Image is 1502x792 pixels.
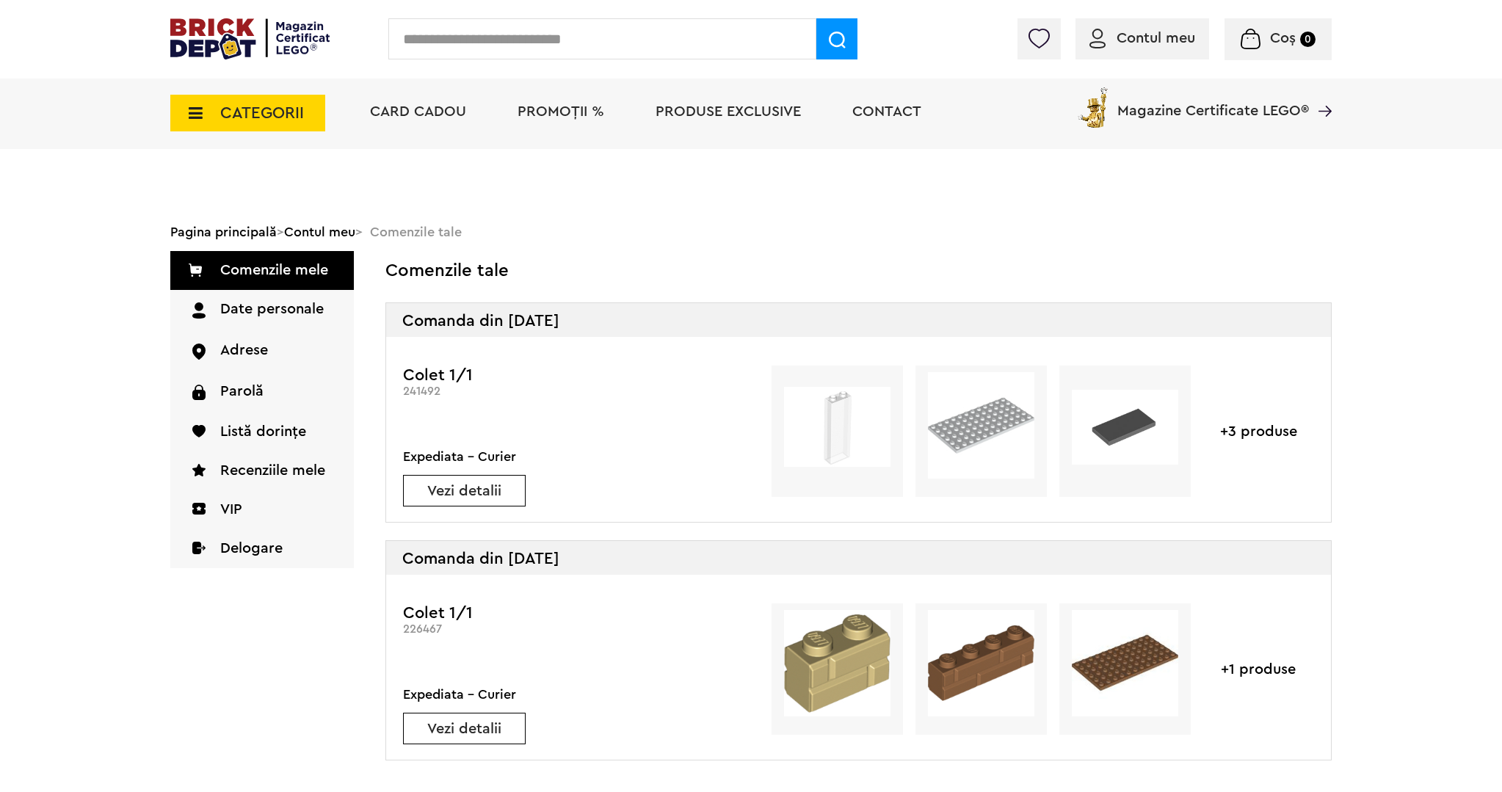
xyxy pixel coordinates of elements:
a: Magazine Certificate LEGO® [1309,84,1332,99]
a: Parolă [170,372,354,413]
h3: Colet 1/1 [403,603,746,622]
a: Contul meu [1089,31,1195,46]
a: Contul meu [284,225,355,239]
div: +3 produse [1203,366,1313,497]
span: CATEGORII [220,105,304,121]
a: Comenzile mele [170,251,354,290]
span: Contul meu [1117,31,1195,46]
h3: Colet 1/1 [403,366,746,385]
a: Listă dorințe [170,413,354,451]
span: Coș [1270,31,1296,46]
a: Date personale [170,290,354,331]
div: > > Comenzile tale [170,213,1332,251]
a: Adrese [170,331,354,371]
a: Produse exclusive [656,104,801,119]
div: Comanda din [DATE] [386,541,1331,575]
a: Vezi detalii [404,484,525,498]
div: 226467 [403,622,746,636]
h2: Comenzile tale [385,261,1332,280]
a: Delogare [170,529,354,568]
a: Vezi detalii [404,722,525,736]
div: Expediata - Curier [403,446,526,467]
div: 241492 [403,385,746,399]
a: Card Cadou [370,104,466,119]
span: Magazine Certificate LEGO® [1117,84,1309,118]
a: VIP [170,490,354,529]
a: Pagina principală [170,225,277,239]
small: 0 [1300,32,1316,47]
div: Comanda din [DATE] [386,303,1331,337]
a: PROMOȚII % [518,104,604,119]
div: Expediata - Curier [403,684,526,705]
a: Contact [852,104,921,119]
div: +1 produse [1203,603,1313,735]
a: Recenziile mele [170,451,354,490]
